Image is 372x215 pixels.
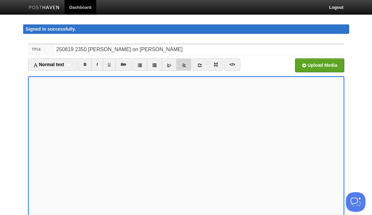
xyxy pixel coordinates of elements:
[29,6,60,10] img: Posthaven-bar
[23,24,349,34] div: Signed in successfully.
[103,58,116,71] a: U
[115,58,131,71] a: Str
[28,44,54,55] label: Title
[121,62,126,67] del: Str
[346,192,365,212] iframe: Help Scout Beacon - Open
[91,58,103,71] a: I
[33,62,64,67] span: Normal text
[79,58,92,71] a: B
[214,62,218,67] img: pagebreak-icon.png
[224,58,240,71] a: </>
